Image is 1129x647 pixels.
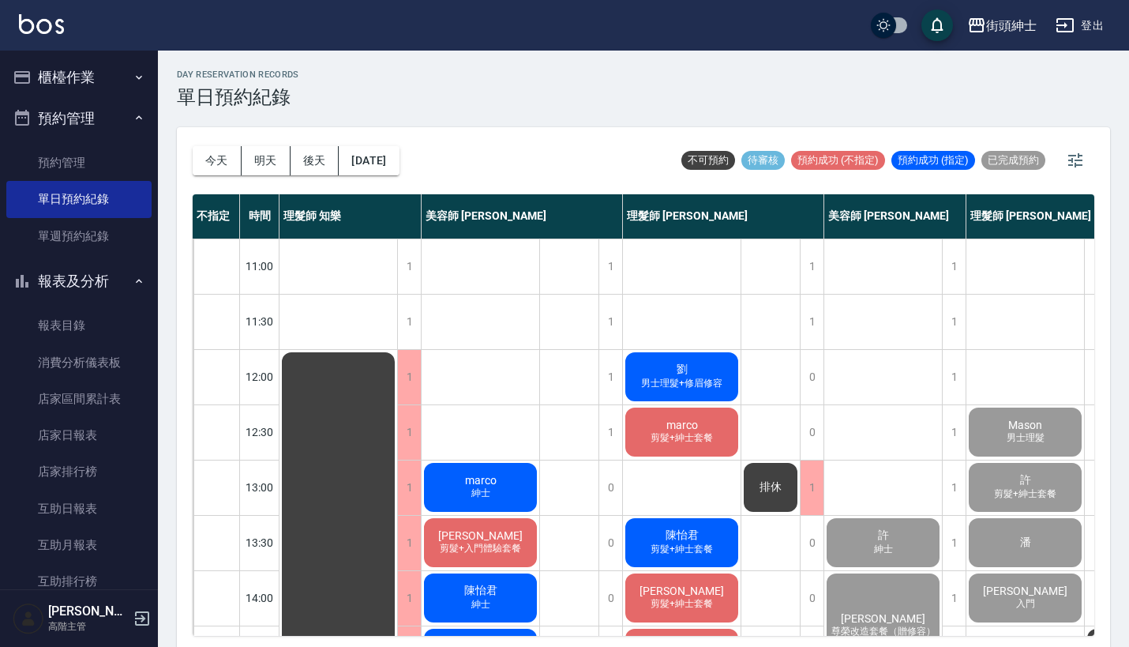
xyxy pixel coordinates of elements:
[800,295,823,349] div: 1
[6,417,152,453] a: 店家日報表
[800,350,823,404] div: 0
[598,516,622,570] div: 0
[6,453,152,490] a: 店家排行榜
[800,405,823,460] div: 0
[636,585,727,597] span: [PERSON_NAME]
[662,529,702,543] span: 陳怡君
[871,543,896,556] span: 紳士
[240,194,279,239] div: 時間
[598,405,622,460] div: 1
[598,461,622,515] div: 0
[942,405,966,460] div: 1
[981,153,1045,167] span: 已完成預約
[875,529,892,543] span: 許
[598,295,622,349] div: 1
[980,585,1071,597] span: [PERSON_NAME]
[397,350,421,404] div: 1
[942,461,966,515] div: 1
[991,487,1060,501] span: 剪髮+紳士套餐
[6,181,152,217] a: 單日預約紀錄
[397,516,421,570] div: 1
[6,145,152,181] a: 預約管理
[1049,11,1110,40] button: 登出
[397,461,421,515] div: 1
[48,619,129,634] p: 高階主管
[422,194,623,239] div: 美容師 [PERSON_NAME]
[598,571,622,626] div: 0
[942,516,966,570] div: 1
[6,491,152,527] a: 互助日報表
[240,239,279,294] div: 11:00
[942,295,966,349] div: 1
[240,294,279,349] div: 11:30
[177,86,299,108] h3: 單日預約紀錄
[240,404,279,460] div: 12:30
[828,625,939,638] span: 尊榮改造套餐（贈修容）
[19,14,64,34] img: Logo
[291,146,339,175] button: 後天
[986,16,1037,36] div: 街頭紳士
[6,381,152,417] a: 店家區間累計表
[437,542,524,555] span: 剪髮+入門體驗套餐
[177,70,299,80] h2: day Reservation records
[242,146,291,175] button: 明天
[1005,419,1045,431] span: Mason
[647,431,716,445] span: 剪髮+紳士套餐
[462,474,500,487] span: marco
[397,239,421,294] div: 1
[673,363,691,377] span: 劉
[638,377,726,390] span: 男士理髮+修眉修容
[891,153,975,167] span: 預約成功 (指定)
[240,570,279,626] div: 14:00
[397,405,421,460] div: 1
[193,194,240,239] div: 不指定
[942,350,966,404] div: 1
[598,350,622,404] div: 1
[741,153,785,167] span: 待審核
[791,153,885,167] span: 預約成功 (不指定)
[468,487,493,500] span: 紳士
[461,584,501,598] span: 陳怡君
[1017,473,1034,487] span: 許
[240,515,279,570] div: 13:30
[623,194,824,239] div: 理髮師 [PERSON_NAME]
[6,344,152,381] a: 消費分析儀表板
[13,603,44,634] img: Person
[6,563,152,600] a: 互助排行榜
[6,527,152,563] a: 互助月報表
[468,598,493,611] span: 紳士
[800,461,823,515] div: 1
[756,480,785,495] span: 排休
[6,261,152,302] button: 報表及分析
[279,194,422,239] div: 理髮師 知樂
[681,153,735,167] span: 不可預約
[800,571,823,626] div: 0
[663,419,701,431] span: marco
[435,529,526,542] span: [PERSON_NAME]
[397,295,421,349] div: 1
[1017,536,1034,550] span: 潘
[1003,431,1048,445] span: 男士理髮
[6,218,152,254] a: 單週預約紀錄
[647,597,716,611] span: 剪髮+紳士套餐
[961,9,1043,42] button: 街頭紳士
[800,239,823,294] div: 1
[240,460,279,515] div: 13:00
[942,571,966,626] div: 1
[6,98,152,139] button: 預約管理
[339,146,399,175] button: [DATE]
[942,239,966,294] div: 1
[193,146,242,175] button: 今天
[6,57,152,98] button: 櫃檯作業
[800,516,823,570] div: 0
[397,571,421,626] div: 1
[1013,597,1038,611] span: 入門
[598,239,622,294] div: 1
[838,612,928,625] span: [PERSON_NAME]
[921,9,953,41] button: save
[647,543,716,556] span: 剪髮+紳士套餐
[240,349,279,404] div: 12:00
[6,307,152,344] a: 報表目錄
[824,194,966,239] div: 美容師 [PERSON_NAME]
[48,604,129,619] h5: [PERSON_NAME]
